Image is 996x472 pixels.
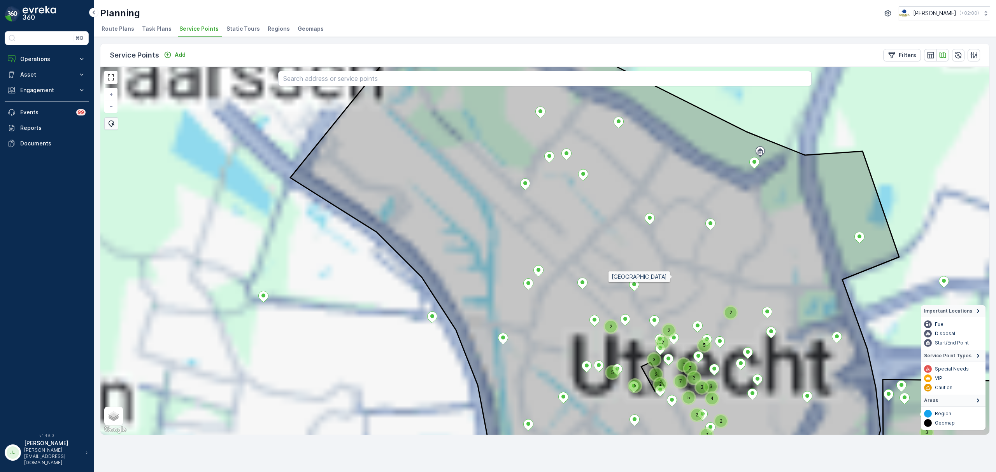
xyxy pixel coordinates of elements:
div: 5 [683,392,694,404]
summary: Service Point Types [921,350,985,362]
div: 3 [921,427,926,431]
div: 5 [683,392,687,397]
div: 3 [705,381,717,392]
button: Filters [883,49,921,61]
p: Engagement [20,86,73,94]
p: ⌘B [75,35,83,41]
span: Geomaps [298,25,324,33]
div: 3 [696,381,701,386]
div: 2 [650,369,662,380]
p: [PERSON_NAME] [913,9,956,17]
div: 2 [650,369,655,373]
p: Fuel [935,321,945,327]
summary: Important Locations [921,305,985,317]
p: Reports [20,124,86,132]
span: Areas [924,397,938,404]
div: 2 [725,307,736,318]
p: Caution [935,385,952,391]
img: Google [102,425,128,435]
div: 2 [715,415,727,427]
div: 4 [706,393,718,404]
p: VIP [935,375,942,381]
p: Special Needs [935,366,969,372]
div: 3 [696,381,708,393]
button: Engagement [5,82,89,98]
img: logo [5,6,20,22]
span: Route Plans [102,25,134,33]
span: Regions [268,25,290,33]
span: + [109,91,113,98]
div: 7 [675,376,679,380]
span: Service Points [179,25,219,33]
a: Zoom Out [105,100,117,112]
div: 2 [691,409,696,414]
div: 2 [663,325,675,336]
div: 2 [701,429,705,434]
span: Static Tours [226,25,260,33]
div: 2 [663,325,668,329]
div: 3 [921,427,933,438]
p: Operations [20,55,73,63]
a: Layers [105,407,122,425]
button: JJ[PERSON_NAME][PERSON_NAME][EMAIL_ADDRESS][DOMAIN_NAME] [5,439,89,466]
div: Bulk Select [104,117,118,130]
div: 2 [701,429,712,441]
a: Events99 [5,105,89,120]
span: Task Plans [142,25,172,33]
span: Important Locations [924,308,972,314]
p: Events [20,108,72,116]
div: 2 [605,321,617,332]
span: Service Point Types [924,353,971,359]
span: v 1.49.0 [5,433,89,438]
p: Asset [20,71,73,79]
div: 7 [684,362,696,374]
div: 2 [605,321,610,325]
div: 5 [698,339,703,344]
div: 3 [688,372,700,384]
p: Documents [20,140,86,147]
div: 2 [715,415,720,420]
input: Search address or service points [278,71,812,86]
div: 5 [607,367,611,371]
p: Filters [899,51,916,59]
button: [PERSON_NAME](+02:00) [899,6,990,20]
p: 99 [78,109,84,115]
a: View Fullscreen [105,72,117,83]
div: 4 [706,393,711,397]
p: Service Points [110,50,159,61]
div: 5 [698,339,710,351]
div: 2 [654,378,666,390]
div: 2 [678,359,689,371]
button: Operations [5,51,89,67]
p: Start/End Point [935,340,969,346]
div: 5 [607,367,618,378]
img: basis-logo_rgb2x.png [899,9,910,17]
div: 3 [648,354,660,365]
div: 3 [648,354,653,358]
p: Planning [100,7,140,19]
p: [PERSON_NAME] [24,439,82,447]
div: 5 [629,380,641,392]
div: 7 [675,376,686,387]
span: − [109,103,113,109]
div: 5 [629,380,634,385]
div: 3 [705,381,710,385]
p: Add [175,51,186,59]
p: Geomap [935,420,955,426]
button: Asset [5,67,89,82]
div: 2 [654,378,659,383]
div: 7 [684,362,689,367]
p: Disposal [935,330,955,337]
summary: Areas [921,395,985,407]
div: 2 [678,359,682,364]
div: 2 [657,337,668,348]
p: Region [935,411,951,417]
div: 2 [725,307,729,311]
div: 2 [657,337,661,341]
img: logo_dark-DEwI_e13.png [23,6,56,22]
a: Documents [5,136,89,151]
div: JJ [7,446,19,459]
a: Reports [5,120,89,136]
div: 3 [688,372,693,377]
p: [PERSON_NAME][EMAIL_ADDRESS][DOMAIN_NAME] [24,447,82,466]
